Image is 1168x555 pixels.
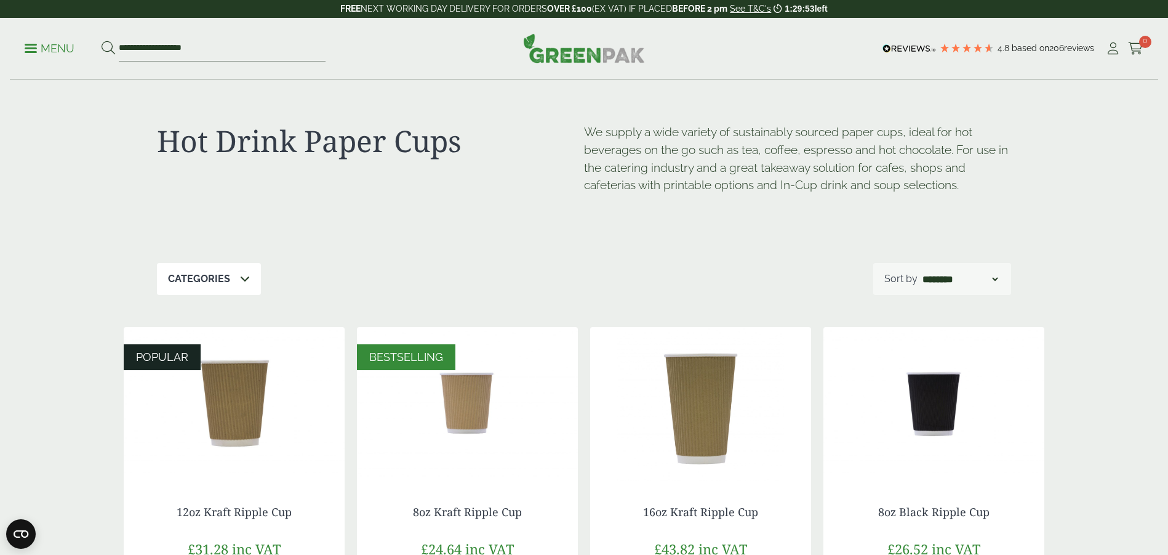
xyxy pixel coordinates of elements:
[1105,43,1121,55] i: My Account
[357,327,578,481] img: 8oz Kraft Ripple Cup-0
[730,4,771,14] a: See T&C's
[1139,36,1151,48] span: 0
[815,4,828,14] span: left
[136,350,188,363] span: POPULAR
[998,43,1012,53] span: 4.8
[547,4,592,14] strong: OVER £100
[584,123,1011,194] p: We supply a wide variety of sustainably sourced paper cups, ideal for hot beverages on the go suc...
[369,350,443,363] span: BESTSELLING
[672,4,727,14] strong: BEFORE 2 pm
[6,519,36,549] button: Open CMP widget
[878,504,990,519] a: 8oz Black Ripple Cup
[643,504,758,519] a: 16oz Kraft Ripple Cup
[523,33,645,63] img: GreenPak Supplies
[1049,43,1064,53] span: 206
[157,123,584,159] h1: Hot Drink Paper Cups
[25,41,74,56] p: Menu
[823,327,1044,481] img: 8oz Black Ripple Cup -0
[884,272,918,286] p: Sort by
[1128,43,1143,55] i: Cart
[168,272,230,286] p: Categories
[413,504,522,519] a: 8oz Kraft Ripple Cup
[590,327,811,481] img: 16oz Kraft c
[920,272,1000,286] select: Shop order
[882,44,936,53] img: REVIEWS.io
[1128,39,1143,58] a: 0
[785,4,814,14] span: 1:29:53
[1012,43,1049,53] span: Based on
[25,41,74,54] a: Menu
[124,327,345,481] img: 12oz Kraft Ripple Cup-0
[177,504,292,519] a: 12oz Kraft Ripple Cup
[939,43,994,54] div: 4.79 Stars
[340,4,361,14] strong: FREE
[1064,43,1094,53] span: reviews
